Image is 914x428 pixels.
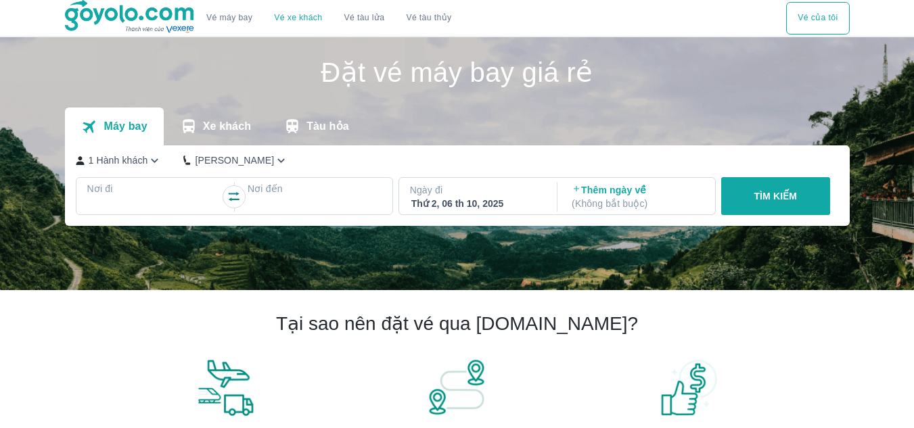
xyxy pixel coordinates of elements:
button: 1 Hành khách [76,153,162,168]
p: ( Không bắt buộc ) [572,197,703,210]
button: [PERSON_NAME] [183,153,288,168]
img: banner [426,358,487,417]
div: transportation tabs [65,108,365,145]
button: Vé của tôi [786,2,849,34]
img: banner [194,358,255,417]
p: Tàu hỏa [306,120,349,133]
div: choose transportation mode [196,2,462,34]
img: banner [659,358,720,417]
a: Vé tàu lửa [334,2,396,34]
p: Xe khách [203,120,251,133]
p: Nơi đến [248,182,382,195]
a: Vé máy bay [206,13,252,23]
a: Vé xe khách [274,13,322,23]
p: [PERSON_NAME] [195,153,274,167]
p: Thêm ngày về [572,183,703,210]
p: Máy bay [104,120,147,133]
p: 1 Hành khách [89,153,148,167]
p: Nơi đi [87,182,221,195]
p: Ngày đi [410,183,544,197]
h1: Đặt vé máy bay giá rẻ [65,59,850,86]
button: Vé tàu thủy [395,2,462,34]
div: Thứ 2, 06 th 10, 2025 [411,197,543,210]
h2: Tại sao nên đặt vé qua [DOMAIN_NAME]? [276,312,638,336]
div: choose transportation mode [786,2,849,34]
